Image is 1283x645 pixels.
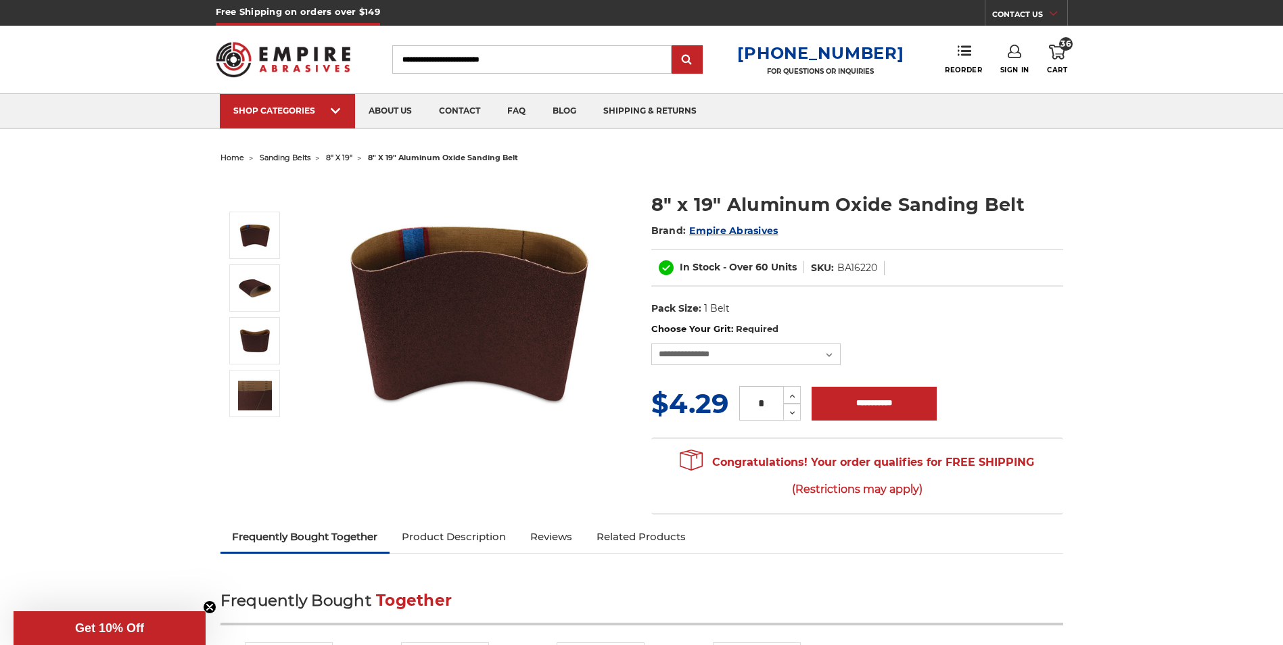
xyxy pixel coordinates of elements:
span: Together [376,591,452,610]
span: Sign In [1000,66,1029,74]
img: aluminum oxide 8x19 sanding belt [238,218,272,252]
img: Empire Abrasives [216,33,351,86]
a: Reorder [945,45,982,74]
span: Cart [1047,66,1067,74]
a: 8" x 19" [326,153,352,162]
img: 8" x 19" Drum Sander Belt [238,324,272,358]
dt: SKU: [811,261,834,275]
a: Frequently Bought Together [220,522,390,552]
a: home [220,153,244,162]
a: CONTACT US [992,7,1067,26]
a: sanding belts [260,153,310,162]
input: Submit [674,47,701,74]
a: contact [425,94,494,128]
img: aluminum oxide 8x19 sanding belt [336,177,607,448]
span: 60 [755,261,768,273]
span: 36 [1059,37,1073,51]
a: [PHONE_NUMBER] [737,43,904,63]
span: Units [771,261,797,273]
a: about us [355,94,425,128]
dt: Pack Size: [651,302,701,316]
a: Reviews [518,522,584,552]
div: Get 10% OffClose teaser [14,611,206,645]
small: Required [736,323,778,334]
dd: 1 Belt [704,302,730,316]
span: - Over [723,261,753,273]
a: blog [539,94,590,128]
a: Empire Abrasives [689,224,778,237]
a: 36 Cart [1047,45,1067,74]
dd: BA16220 [837,261,877,275]
span: (Restrictions may apply) [680,476,1034,502]
p: FOR QUESTIONS OR INQUIRIES [737,67,904,76]
img: 8" x 19" Aluminum Oxide Sanding Belt [238,377,272,410]
a: Product Description [390,522,518,552]
span: Frequently Bought [220,591,371,610]
a: Related Products [584,522,698,552]
a: shipping & returns [590,94,710,128]
span: Congratulations! Your order qualifies for FREE SHIPPING [680,449,1034,503]
span: Brand: [651,224,686,237]
div: SHOP CATEGORIES [233,105,342,116]
label: Choose Your Grit: [651,322,1063,336]
a: faq [494,94,539,128]
button: Close teaser [203,600,216,614]
img: ez8 drum sander belt [238,271,272,305]
span: In Stock [680,261,720,273]
span: 8" x 19" aluminum oxide sanding belt [368,153,518,162]
span: Get 10% Off [75,621,144,635]
h1: 8" x 19" Aluminum Oxide Sanding Belt [651,191,1063,218]
span: $4.29 [651,387,728,420]
span: Reorder [945,66,982,74]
